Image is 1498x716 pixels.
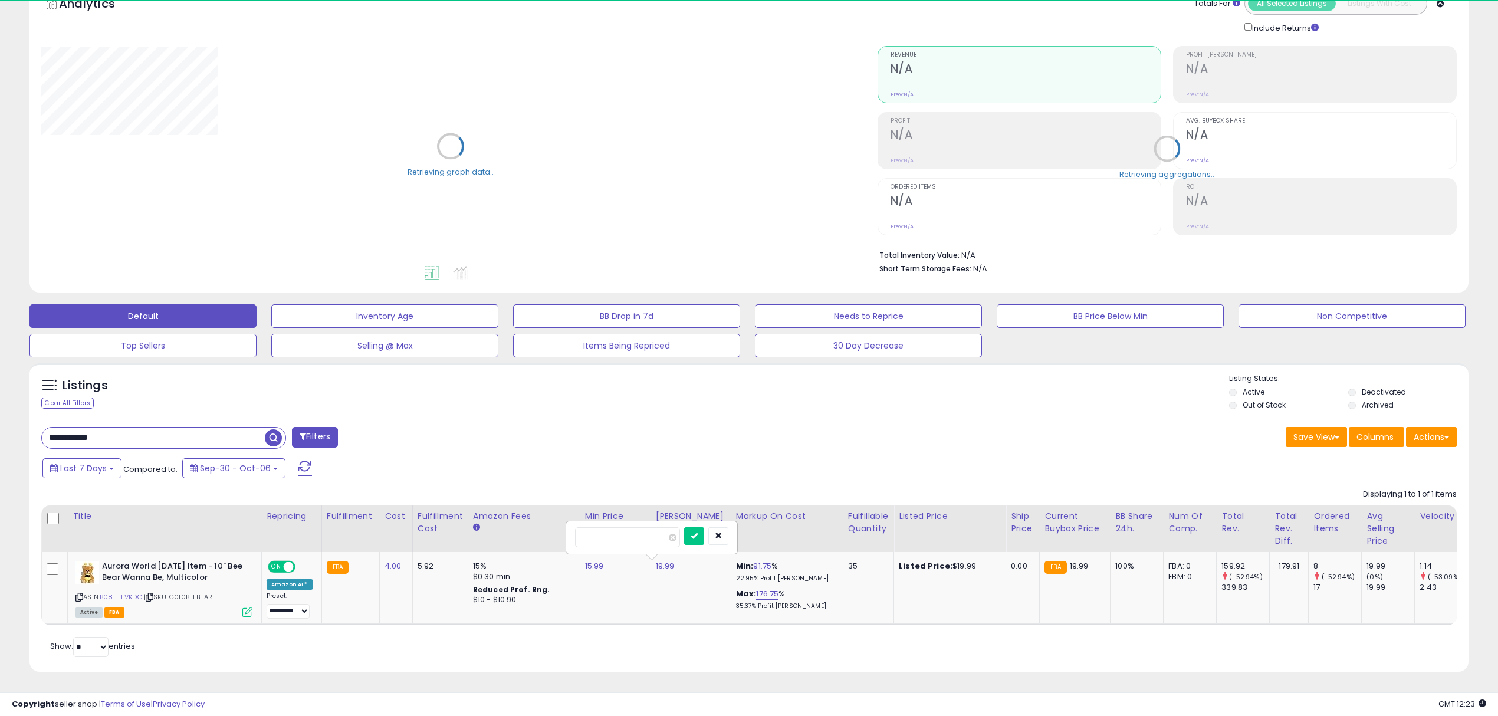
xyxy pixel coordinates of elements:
button: Items Being Repriced [513,334,740,357]
a: 176.75 [756,588,778,600]
div: Fulfillable Quantity [848,510,889,535]
span: All listings currently available for purchase on Amazon [75,607,103,618]
button: BB Drop in 7d [513,304,740,328]
a: Privacy Policy [153,698,205,710]
div: FBM: 0 [1168,572,1207,582]
div: % [736,589,834,610]
div: Retrieving aggregations.. [1119,169,1214,179]
div: 5.92 [418,561,459,572]
label: Active [1243,387,1264,397]
div: Fulfillment Cost [418,510,463,535]
label: Out of Stock [1243,400,1286,410]
button: Inventory Age [271,304,498,328]
div: $19.99 [899,561,997,572]
div: Amazon Fees [473,510,575,523]
span: 19.99 [1070,560,1089,572]
div: Clear All Filters [41,398,94,409]
div: Title [73,510,257,523]
div: 8 [1313,561,1361,572]
div: Velocity [1420,510,1463,523]
span: Show: entries [50,641,135,652]
div: 19.99 [1366,582,1414,593]
button: Needs to Reprice [755,304,982,328]
div: Total Rev. Diff. [1274,510,1303,547]
span: Last 7 Days [60,462,107,474]
a: 19.99 [656,560,675,572]
div: 159.92 [1221,561,1269,572]
div: 0.00 [1011,561,1030,572]
b: Listed Price: [899,560,952,572]
div: BB Share 24h. [1115,510,1158,535]
div: 19.99 [1366,561,1414,572]
a: 4.00 [385,560,402,572]
button: Top Sellers [29,334,257,357]
div: Displaying 1 to 1 of 1 items [1363,489,1457,500]
b: Min: [736,560,754,572]
a: B08HLFVKDG [100,592,142,602]
b: Reduced Prof. Rng. [473,584,550,595]
div: Amazon AI * [267,579,313,590]
div: 15% [473,561,571,572]
span: Compared to: [123,464,178,475]
div: 100% [1115,561,1154,572]
button: Filters [292,427,338,448]
div: Avg Selling Price [1366,510,1410,547]
div: [PERSON_NAME] [656,510,726,523]
label: Deactivated [1362,387,1406,397]
div: Markup on Cost [736,510,838,523]
p: 22.95% Profit [PERSON_NAME] [736,574,834,583]
b: Aurora World [DATE] Item - 10" Bee Bear Wanna Be, Multicolor [102,561,245,586]
small: FBA [1044,561,1066,574]
button: Save View [1286,427,1347,447]
div: Num of Comp. [1168,510,1211,535]
small: (-52.94%) [1322,572,1355,582]
button: Non Competitive [1239,304,1466,328]
div: % [736,561,834,583]
div: 2.43 [1420,582,1467,593]
div: FBA: 0 [1168,561,1207,572]
h5: Listings [63,377,108,394]
a: 91.75 [753,560,771,572]
small: (0%) [1366,572,1383,582]
div: 35 [848,561,885,572]
small: FBA [327,561,349,574]
div: 339.83 [1221,582,1269,593]
div: Preset: [267,592,313,619]
div: Include Returns [1236,21,1333,34]
div: Cost [385,510,408,523]
a: 15.99 [585,560,604,572]
div: 1.14 [1420,561,1467,572]
div: Listed Price [899,510,1001,523]
div: Retrieving graph data.. [408,166,494,177]
div: Total Rev. [1221,510,1264,535]
div: 17 [1313,582,1361,593]
span: 2025-10-14 12:23 GMT [1438,698,1486,710]
span: FBA [104,607,124,618]
button: 30 Day Decrease [755,334,982,357]
a: Terms of Use [101,698,151,710]
span: | SKU: C010BEEBEAR [144,592,212,602]
th: The percentage added to the cost of goods (COGS) that forms the calculator for Min & Max prices. [731,505,843,552]
span: OFF [294,562,313,572]
div: $10 - $10.90 [473,595,571,605]
button: Actions [1406,427,1457,447]
span: ON [269,562,284,572]
button: Sep-30 - Oct-06 [182,458,285,478]
div: ASIN: [75,561,252,616]
p: 35.37% Profit [PERSON_NAME] [736,602,834,610]
small: (-52.94%) [1229,572,1262,582]
button: Default [29,304,257,328]
img: 41NZQItFwiL._SL40_.jpg [75,561,99,584]
p: Listing States: [1229,373,1469,385]
div: Ordered Items [1313,510,1356,535]
button: BB Price Below Min [997,304,1224,328]
small: (-53.09%) [1428,572,1461,582]
button: Columns [1349,427,1404,447]
button: Last 7 Days [42,458,121,478]
label: Archived [1362,400,1394,410]
button: Selling @ Max [271,334,498,357]
span: Columns [1356,431,1394,443]
div: seller snap | | [12,699,205,710]
div: Fulfillment [327,510,374,523]
b: Max: [736,588,757,599]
